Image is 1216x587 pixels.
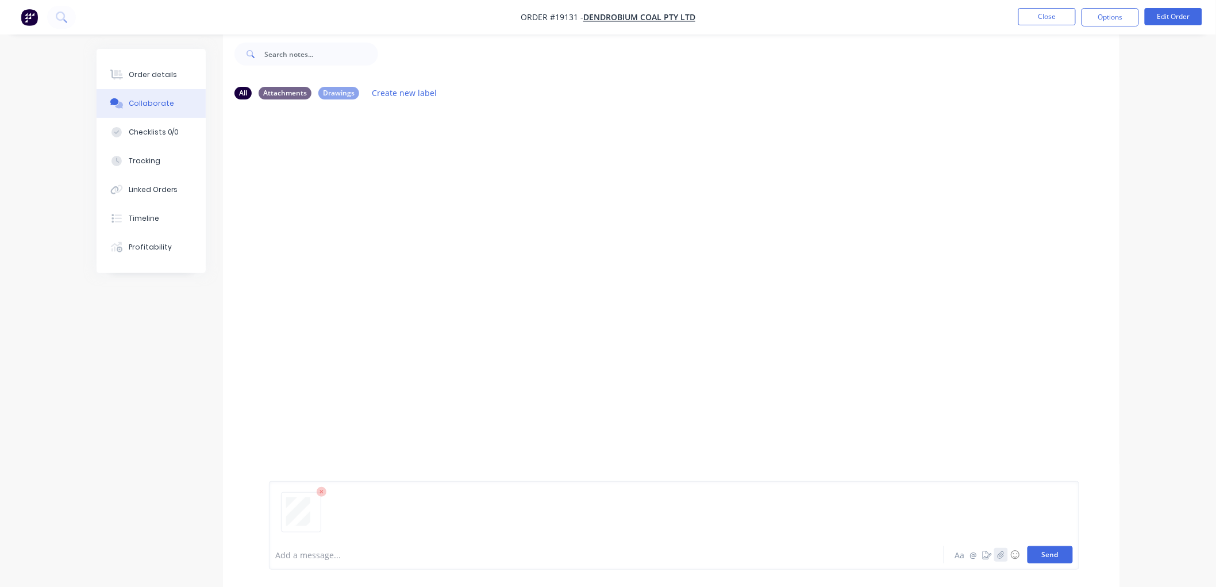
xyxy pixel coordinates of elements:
div: All [234,87,252,99]
div: Attachments [259,87,311,99]
button: Profitability [97,233,206,262]
button: Options [1082,8,1139,26]
div: Linked Orders [129,185,178,195]
button: Send [1028,546,1073,563]
button: Create new label [366,85,443,101]
button: Linked Orders [97,175,206,204]
button: Timeline [97,204,206,233]
button: Tracking [97,147,206,175]
div: Tracking [129,156,160,166]
button: ☺ [1008,548,1022,562]
div: Collaborate [129,98,174,109]
input: Search notes... [264,43,378,66]
div: Order details [129,70,178,80]
div: Timeline [129,213,159,224]
button: Close [1018,8,1076,25]
div: Profitability [129,242,172,252]
img: Factory [21,9,38,26]
div: Drawings [318,87,359,99]
a: Dendrobium Coal Pty Ltd [583,12,695,23]
button: Edit Order [1145,8,1202,25]
span: Order #19131 - [521,12,583,23]
button: Aa [953,548,967,562]
button: Checklists 0/0 [97,118,206,147]
button: Order details [97,60,206,89]
button: @ [967,548,980,562]
div: Checklists 0/0 [129,127,179,137]
button: Collaborate [97,89,206,118]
